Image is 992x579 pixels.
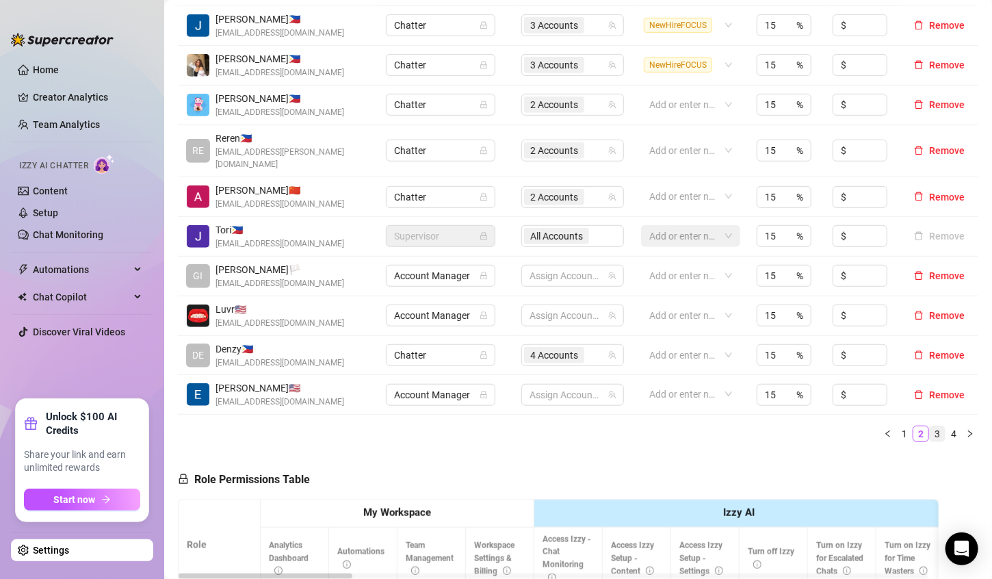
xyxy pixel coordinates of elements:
[909,347,970,363] button: Remove
[909,387,970,403] button: Remove
[216,131,369,146] span: Reren 🇵🇭
[480,101,488,109] span: lock
[178,474,189,485] span: lock
[524,142,584,159] span: 2 Accounts
[216,262,344,277] span: [PERSON_NAME] 🏳️
[929,389,965,400] span: Remove
[33,286,130,308] span: Chat Copilot
[216,222,344,237] span: Tori 🇵🇭
[394,94,487,115] span: Chatter
[608,21,616,29] span: team
[480,351,488,359] span: lock
[608,101,616,109] span: team
[187,54,209,77] img: Dennise Cantimbuhan
[216,146,369,172] span: [EMAIL_ADDRESS][PERSON_NAME][DOMAIN_NAME]
[503,567,511,575] span: info-circle
[24,417,38,430] span: gift
[913,426,929,442] li: 2
[187,14,209,37] img: John Jacob Caneja
[897,426,912,441] a: 1
[216,396,344,409] span: [EMAIL_ADDRESS][DOMAIN_NAME]
[724,506,755,519] strong: Izzy AI
[363,506,431,519] strong: My Workspace
[929,426,945,442] li: 3
[480,391,488,399] span: lock
[33,259,130,281] span: Automations
[194,268,203,283] span: GI
[394,15,487,36] span: Chatter
[530,18,578,33] span: 3 Accounts
[914,192,924,201] span: delete
[914,311,924,320] span: delete
[715,567,723,575] span: info-circle
[394,187,487,207] span: Chatter
[530,57,578,73] span: 3 Accounts
[480,21,488,29] span: lock
[608,193,616,201] span: team
[524,347,584,363] span: 4 Accounts
[608,272,616,280] span: team
[913,426,928,441] a: 2
[909,96,970,113] button: Remove
[644,18,712,33] span: NewHireFOCUS
[480,232,488,240] span: lock
[19,159,88,172] span: Izzy AI Chatter
[187,185,209,208] img: Albert
[394,55,487,75] span: Chatter
[394,345,487,365] span: Chatter
[880,426,896,442] li: Previous Page
[337,547,384,569] span: Automations
[216,106,344,119] span: [EMAIL_ADDRESS][DOMAIN_NAME]
[896,426,913,442] li: 1
[192,143,204,158] span: RE
[919,567,928,575] span: info-circle
[187,94,209,116] img: yen mejica
[33,326,125,337] a: Discover Viral Videos
[966,430,974,438] span: right
[929,192,965,203] span: Remove
[216,51,344,66] span: [PERSON_NAME] 🇵🇭
[909,189,970,205] button: Remove
[216,317,344,330] span: [EMAIL_ADDRESS][DOMAIN_NAME]
[216,183,344,198] span: [PERSON_NAME] 🇨🇳
[187,383,209,406] img: Evan L
[94,154,115,174] img: AI Chatter
[480,272,488,280] span: lock
[929,20,965,31] span: Remove
[216,237,344,250] span: [EMAIL_ADDRESS][DOMAIN_NAME]
[216,381,344,396] span: [PERSON_NAME] 🇺🇸
[33,119,100,130] a: Team Analytics
[54,494,96,505] span: Start now
[929,270,965,281] span: Remove
[394,226,487,246] span: Supervisor
[33,86,142,108] a: Creator Analytics
[480,146,488,155] span: lock
[530,143,578,158] span: 2 Accounts
[394,385,487,405] span: Account Manager
[930,426,945,441] a: 3
[524,57,584,73] span: 3 Accounts
[33,545,69,556] a: Settings
[843,567,851,575] span: info-circle
[216,91,344,106] span: [PERSON_NAME] 🇵🇭
[18,292,27,302] img: Chat Copilot
[909,228,970,244] button: Remove
[945,532,978,565] div: Open Intercom Messenger
[816,541,863,576] span: Turn on Izzy for Escalated Chats
[480,311,488,320] span: lock
[914,350,924,360] span: delete
[608,61,616,69] span: team
[406,541,454,576] span: Team Management
[646,567,654,575] span: info-circle
[929,145,965,156] span: Remove
[914,60,924,70] span: delete
[474,541,514,576] span: Workspace Settings & Billing
[394,140,487,161] span: Chatter
[909,268,970,284] button: Remove
[33,229,103,240] a: Chat Monitoring
[394,305,487,326] span: Account Manager
[608,146,616,155] span: team
[909,142,970,159] button: Remove
[909,307,970,324] button: Remove
[24,489,140,511] button: Start nowarrow-right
